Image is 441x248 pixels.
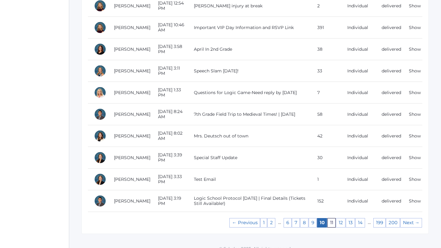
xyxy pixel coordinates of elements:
[114,3,150,9] a: [PERSON_NAME]
[152,125,188,147] td: [DATE] 8:02 AM
[375,82,403,104] td: delivered
[114,46,150,52] a: [PERSON_NAME]
[365,218,373,227] span: …
[188,190,311,212] td: Logic School Protocol [DATE] | Final Details (Tickets Still Available!)
[94,86,106,99] div: Sue Matta
[152,147,188,169] td: [DATE] 3:39 PM
[409,46,421,52] a: Show
[188,169,311,190] td: Test Email
[346,218,355,228] a: Page 13
[94,21,106,34] div: Lindsay Leeds
[341,82,375,104] td: Individual
[152,17,188,38] td: [DATE] 10:46 AM
[188,60,311,82] td: Speech Slam [DATE]!
[311,190,341,212] td: 152
[355,218,365,228] a: Page 14
[341,190,375,212] td: Individual
[152,104,188,125] td: [DATE] 8:24 AM
[152,38,188,60] td: [DATE] 3:58 PM
[292,218,300,228] a: Page 7
[409,3,421,9] a: Show
[409,68,421,74] a: Show
[114,111,150,117] a: [PERSON_NAME]
[114,155,150,160] a: [PERSON_NAME]
[267,218,275,228] a: Page 2
[94,65,106,77] div: Courtney Nicholls
[375,147,403,169] td: delivered
[188,104,311,125] td: 7th Grade Field Trip to Medieval Times! | [DATE]
[386,218,400,228] a: Page 200
[311,104,341,125] td: 58
[300,218,308,228] a: Page 8
[341,17,375,38] td: Individual
[114,133,150,139] a: [PERSON_NAME]
[152,60,188,82] td: [DATE] 3:11 PM
[341,169,375,190] td: Individual
[94,108,106,120] div: Lucas Vieira
[375,17,403,38] td: delivered
[341,38,375,60] td: Individual
[409,133,421,139] a: Show
[375,104,403,125] td: delivered
[311,17,341,38] td: 391
[152,169,188,190] td: [DATE] 3:33 PM
[94,43,106,55] div: Emily Balli
[341,60,375,82] td: Individual
[114,177,150,182] a: [PERSON_NAME]
[375,169,403,190] td: delivered
[311,147,341,169] td: 30
[375,190,403,212] td: delivered
[409,198,421,204] a: Show
[188,38,311,60] td: April In 2nd Grade
[409,111,421,117] a: Show
[373,218,386,228] a: Page 199
[311,125,341,147] td: 42
[152,82,188,104] td: [DATE] 1:33 PM
[309,218,317,228] a: Page 9
[229,218,422,228] div: Pagination
[94,173,106,185] div: Allison Smith
[260,218,267,228] a: Page 1
[341,104,375,125] td: Individual
[336,218,345,228] a: Page 12
[341,125,375,147] td: Individual
[188,82,311,104] td: Questions for Logic Game-Need reply by [DATE]
[188,17,311,38] td: Important VIP Day Information and RSVP Link
[409,177,421,182] a: Show
[284,218,292,228] a: Page 6
[409,90,421,95] a: Show
[400,218,422,228] a: Next page
[114,68,150,74] a: [PERSON_NAME]
[311,169,341,190] td: 1
[375,125,403,147] td: delivered
[375,60,403,82] td: delivered
[229,218,260,228] a: Previous page
[114,198,150,204] a: [PERSON_NAME]
[94,130,106,142] div: Teresa Deutsch
[409,155,421,160] a: Show
[409,25,421,30] a: Show
[188,147,311,169] td: Special Staff Update
[94,151,106,164] div: Allison Smith
[311,38,341,60] td: 38
[317,218,327,228] em: Page 10
[341,147,375,169] td: Individual
[311,60,341,82] td: 33
[311,82,341,104] td: 7
[276,218,283,227] span: …
[114,25,150,30] a: [PERSON_NAME]
[152,190,188,212] td: [DATE] 3:19 PM
[114,90,150,95] a: [PERSON_NAME]
[327,218,336,228] a: Page 11
[188,125,311,147] td: Mrs. Deutsch out of town
[94,195,106,207] div: Lucas Vieira
[375,38,403,60] td: delivered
